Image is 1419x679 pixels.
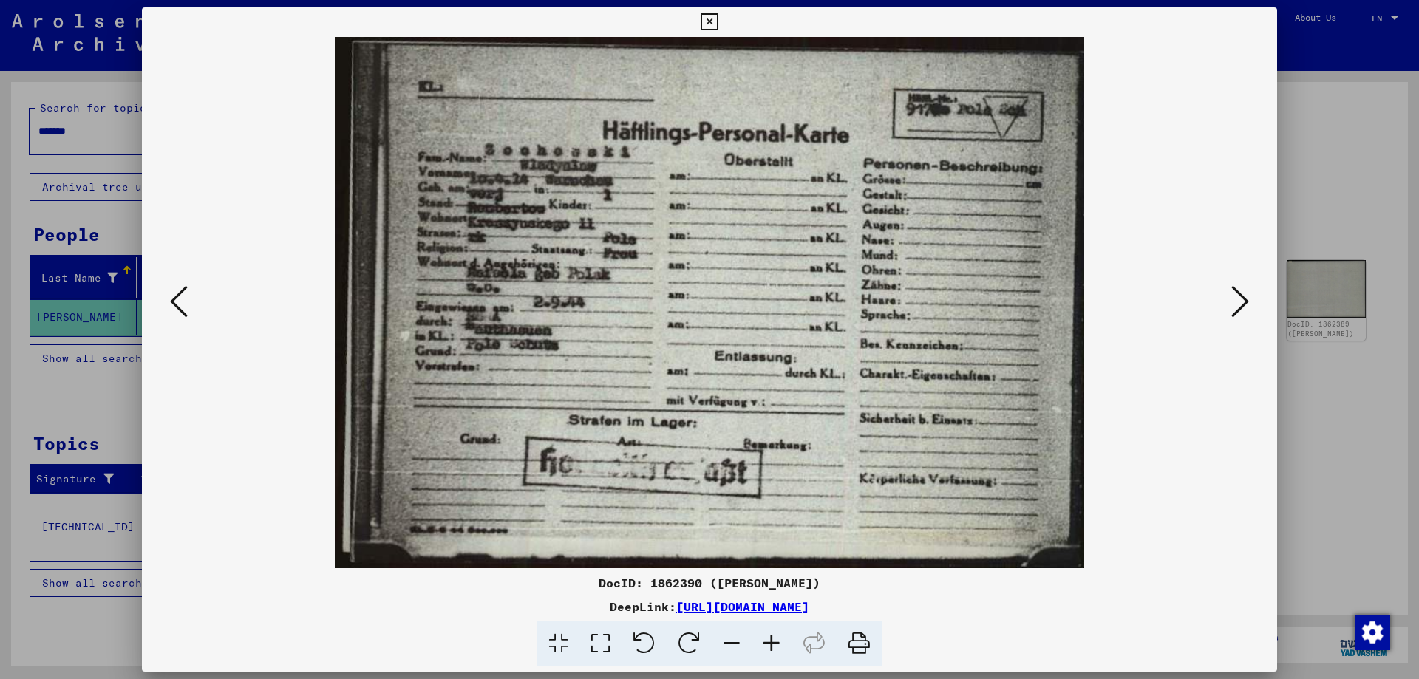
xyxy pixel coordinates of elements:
div: DocID: 1862390 ([PERSON_NAME]) [142,574,1277,592]
a: [URL][DOMAIN_NAME] [676,599,809,614]
div: DeepLink: [142,598,1277,615]
img: 001.jpg [192,37,1227,568]
div: Change consent [1354,614,1389,649]
img: Change consent [1355,615,1390,650]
